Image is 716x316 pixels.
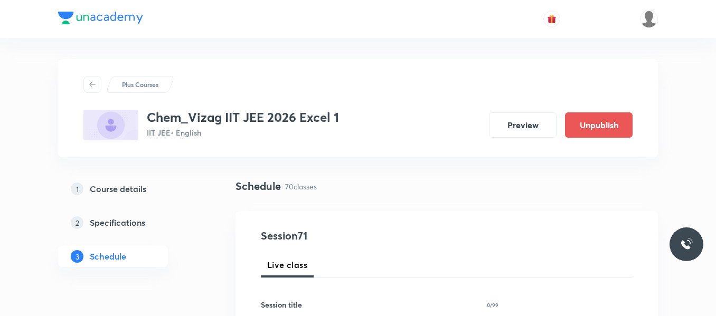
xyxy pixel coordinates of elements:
button: Unpublish [565,112,633,138]
p: 0/99 [487,302,498,308]
a: 1Course details [58,178,202,199]
img: LALAM MADHAVI [640,10,658,28]
button: avatar [543,11,560,27]
p: Plus Courses [122,80,158,89]
h3: Chem_Vizag IIT JEE 2026 Excel 1 [147,110,339,125]
h4: Session 71 [261,228,454,244]
p: 2 [71,216,83,229]
h5: Specifications [90,216,145,229]
p: 3 [71,250,83,263]
button: Preview [489,112,557,138]
h5: Course details [90,183,146,195]
img: avatar [547,14,557,24]
p: 70 classes [285,181,317,192]
a: 2Specifications [58,212,202,233]
span: Live class [267,258,307,271]
img: ttu [680,238,693,251]
a: Company Logo [58,12,143,27]
p: IIT JEE • English [147,127,339,138]
h6: Session title [261,299,302,310]
p: 1 [71,183,83,195]
img: BEAF735F-F396-424B-BA44-42560D37A9D7_plus.png [83,110,138,140]
img: Company Logo [58,12,143,24]
h5: Schedule [90,250,126,263]
h4: Schedule [235,178,281,194]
